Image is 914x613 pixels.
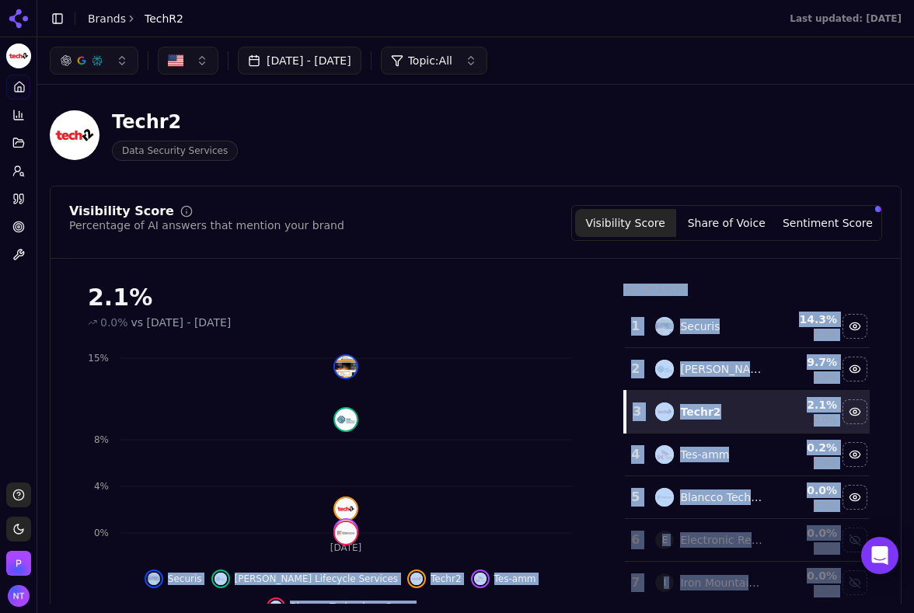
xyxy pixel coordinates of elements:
[410,573,423,585] img: techr2
[431,573,461,585] span: Techr2
[215,573,227,585] img: sims lifecycle services
[8,585,30,607] button: Open user button
[168,573,202,585] span: Securis
[625,519,870,562] tr: 6EElectronic Recyclers International (eri)0.0%0.0%Show electronic recyclers international (eri) data
[655,573,674,592] span: I
[335,520,357,542] img: tes-amm
[680,404,720,420] div: Techr2
[814,371,838,384] span: 0.0%
[625,476,870,519] tr: 5blancco technology groupBlancco Technology Group0.0%0.0%Hide blancco technology group data
[112,141,238,161] span: Data Security Services
[842,357,867,381] button: Hide sims lifecycle services data
[8,585,30,607] img: Nate Tower
[655,445,674,464] img: tes-amm
[631,573,640,592] div: 7
[625,305,870,348] tr: 1securisSecuris14.3%0.0%Hide securis data
[776,568,837,583] div: 0.0 %
[335,409,357,430] img: sims lifecycle services
[631,531,640,549] div: 6
[407,569,461,588] button: Hide techr2 data
[625,391,870,434] tr: 3techr2Techr22.1%0.0%Hide techr2 data
[6,44,31,68] button: Current brand: TechR2
[100,315,128,330] span: 0.0%
[631,488,640,507] div: 5
[814,542,838,555] span: 0.0%
[623,284,870,296] div: All Brands
[676,209,777,237] button: Share of Voice
[631,360,640,378] div: 2
[625,562,870,604] tr: 7IIron Mountain Data Destruction Services0.0%0.0%Show iron mountain data destruction services data
[680,319,720,334] div: Securis
[88,353,109,364] tspan: 15%
[625,434,870,476] tr: 4tes-ammTes-amm0.2%0.0%Hide tes-amm data
[335,522,357,544] img: blancco technology group
[88,12,126,25] a: Brands
[842,399,867,424] button: Hide techr2 data
[625,348,870,391] tr: 2sims lifecycle services[PERSON_NAME] Lifecycle Services9.7%0.0%Hide sims lifecycle services data
[842,314,867,339] button: Hide securis data
[238,47,361,75] button: [DATE] - [DATE]
[131,315,232,330] span: vs [DATE] - [DATE]
[655,360,674,378] img: sims lifecycle services
[471,569,536,588] button: Hide tes-amm data
[655,317,674,336] img: securis
[6,551,31,576] button: Open organization switcher
[680,361,763,377] div: [PERSON_NAME] Lifecycle Services
[88,284,592,312] div: 2.1%
[814,585,838,597] span: 0.0%
[335,356,357,378] img: securis
[655,531,674,549] span: E
[575,209,676,237] button: Visibility Score
[680,447,729,462] div: Tes-amm
[776,482,837,498] div: 0.0 %
[680,489,763,505] div: Blancco Technology Group
[655,488,674,507] img: blancco technology group
[814,329,838,341] span: 0.0%
[112,110,238,134] div: Techr2
[6,44,31,68] img: TechR2
[211,569,399,588] button: Hide sims lifecycle services data
[842,485,867,510] button: Hide blancco technology group data
[814,500,838,512] span: 0.0%
[777,209,878,237] button: Sentiment Score
[655,402,674,421] img: techr2
[290,601,413,613] span: Blancco Technology Group
[94,528,109,538] tspan: 0%
[408,53,452,68] span: Topic: All
[145,569,202,588] button: Hide securis data
[631,317,640,336] div: 1
[776,525,837,541] div: 0.0 %
[633,402,640,421] div: 3
[776,354,837,370] div: 9.7 %
[50,110,99,160] img: TechR2
[631,445,640,464] div: 4
[69,218,344,233] div: Percentage of AI answers that mention your brand
[148,573,160,585] img: securis
[842,442,867,467] button: Hide tes-amm data
[680,532,763,548] div: Electronic Recyclers International (eri)
[88,11,183,26] nav: breadcrumb
[680,575,763,590] div: Iron Mountain Data Destruction Services
[168,53,183,68] img: US
[94,434,109,445] tspan: 8%
[494,573,536,585] span: Tes-amm
[842,570,867,595] button: Show iron mountain data destruction services data
[790,12,902,25] div: Last updated: [DATE]
[335,498,357,520] img: techr2
[474,573,487,585] img: tes-amm
[330,542,362,553] tspan: [DATE]
[861,537,898,574] div: Open Intercom Messenger
[776,397,837,413] div: 2.1 %
[94,481,109,492] tspan: 4%
[842,528,867,552] button: Show electronic recyclers international (eri) data
[814,457,838,469] span: 0.0%
[776,440,837,455] div: 0.2 %
[270,601,282,613] img: blancco technology group
[6,551,31,576] img: Perrill
[814,414,838,427] span: 0.0%
[145,11,183,26] span: TechR2
[776,312,837,327] div: 14.3 %
[235,573,399,585] span: [PERSON_NAME] Lifecycle Services
[69,205,174,218] div: Visibility Score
